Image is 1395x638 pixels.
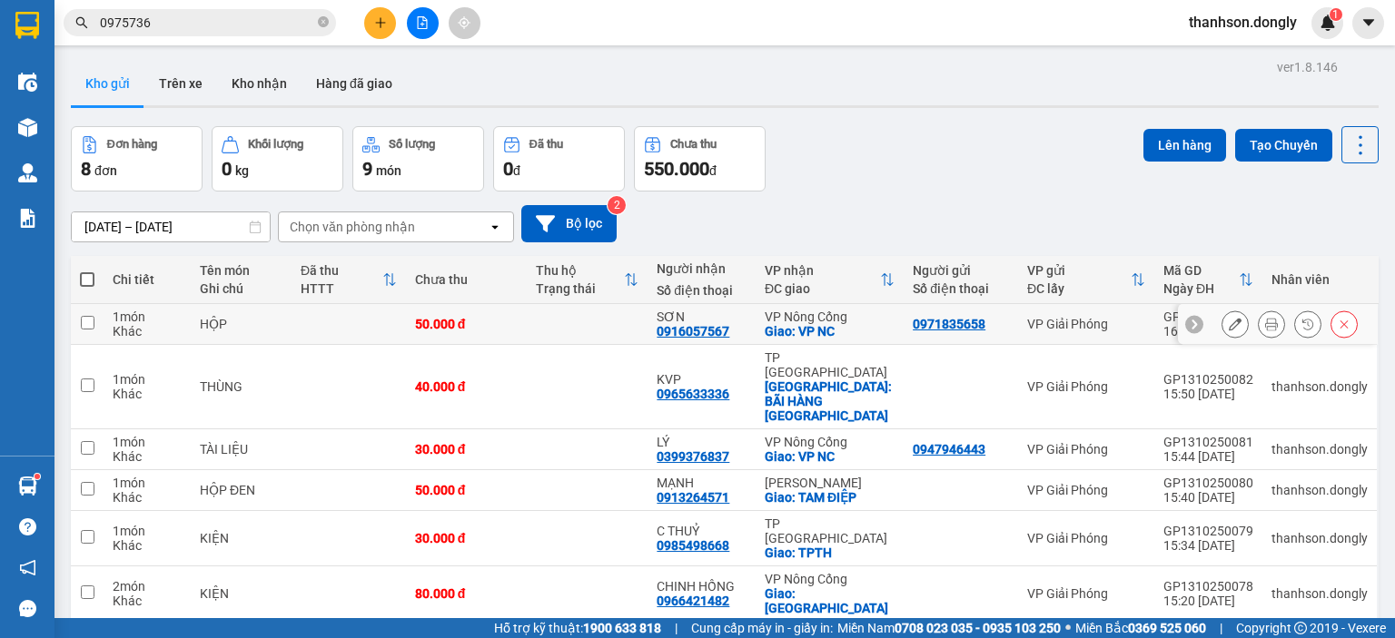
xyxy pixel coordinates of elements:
div: thanhson.dongly [1271,483,1368,497]
div: Giao: VP NC [765,449,895,464]
div: 15:50 [DATE] [1163,387,1253,401]
img: solution-icon [18,209,37,228]
div: 1 món [113,309,182,324]
div: VP Nông Cống [765,309,895,324]
div: Người gửi [913,263,1009,278]
div: THÙNG [200,379,282,394]
span: 550.000 [644,158,709,180]
div: VP Giải Phóng [1027,483,1145,497]
div: Khác [113,449,182,464]
button: plus [364,7,396,39]
div: [PERSON_NAME] [765,476,895,490]
span: 9 [362,158,372,180]
div: Mã GD [1163,263,1239,278]
div: 0965633336 [657,387,729,401]
div: 1 món [113,524,182,538]
input: Select a date range. [72,212,270,241]
div: GP1310250078 [1163,579,1253,594]
div: Giao: TPTH [765,545,895,560]
div: VP Giải Phóng [1027,379,1145,394]
div: HỘP ĐEN [200,483,282,497]
span: aim [458,16,470,29]
div: LÝ [657,435,747,449]
div: 2 món [113,579,182,594]
div: KIỆN [200,586,282,601]
span: | [1220,618,1222,638]
div: thanhson.dongly [1271,586,1368,601]
button: Chưa thu550.000đ [634,126,766,191]
div: thanhson.dongly [1271,379,1368,394]
div: ĐC lấy [1027,281,1131,296]
div: Ngày ĐH [1163,281,1239,296]
strong: 0369 525 060 [1128,621,1206,635]
div: KIỆN [200,531,282,545]
button: file-add [407,7,439,39]
div: Khác [113,594,182,608]
div: CHINH HỒNG [657,579,747,594]
div: Giao: THÁI HOÀ [765,586,895,615]
div: GP1310250079 [1163,524,1253,538]
button: Hàng đã giao [302,62,407,105]
div: ver 1.8.146 [1277,57,1338,77]
span: copyright [1294,622,1307,634]
span: thanhson.dongly [1174,11,1311,34]
img: warehouse-icon [18,73,37,92]
button: Khối lượng0kg [212,126,343,191]
sup: 1 [1330,8,1342,21]
div: Số lượng [389,138,435,151]
img: icon-new-feature [1320,15,1336,31]
th: Toggle SortBy [527,256,648,304]
div: Khác [113,324,182,339]
div: C THUỶ [657,524,747,538]
div: Số điện thoại [657,283,747,298]
button: Kho nhận [217,62,302,105]
button: Tạo Chuyến [1235,129,1332,162]
button: Lên hàng [1143,129,1226,162]
svg: open [488,220,502,234]
span: Miền Bắc [1075,618,1206,638]
div: MẠNH [657,476,747,490]
button: Bộ lọc [521,205,617,242]
span: question-circle [19,518,36,535]
div: 40.000 đ [415,379,518,394]
span: món [376,163,401,178]
span: message [19,600,36,617]
div: 0966421482 [657,594,729,608]
div: 15:34 [DATE] [1163,538,1253,553]
div: 0913264571 [657,490,729,505]
th: Toggle SortBy [1154,256,1262,304]
span: 0 [503,158,513,180]
div: Giao: TAM ĐIỆP [765,490,895,505]
div: TP [GEOGRAPHIC_DATA] [765,350,895,379]
th: Toggle SortBy [756,256,904,304]
div: Khác [113,490,182,505]
span: đơn [94,163,117,178]
div: 30.000 đ [415,442,518,456]
div: 0399376837 [657,449,729,464]
button: Trên xe [144,62,217,105]
button: Đơn hàng8đơn [71,126,203,191]
div: GP1310250083 [1163,309,1253,324]
div: 0985498668 [657,538,729,553]
span: Miền Nam [837,618,1061,638]
span: Hỗ trợ kỹ thuật: [494,618,661,638]
div: Khối lượng [248,138,303,151]
div: ĐC giao [765,281,880,296]
div: 80.000 đ [415,586,518,601]
div: Đã thu [529,138,563,151]
div: Khác [113,387,182,401]
th: Toggle SortBy [1018,256,1154,304]
div: HỘP [200,317,282,331]
input: Tìm tên, số ĐT hoặc mã đơn [100,13,314,33]
button: caret-down [1352,7,1384,39]
span: 8 [81,158,91,180]
div: 0971835658 [913,317,985,331]
div: 16:01 [DATE] [1163,324,1253,339]
div: GP1310250082 [1163,372,1253,387]
div: 0947946443 [913,442,985,456]
div: 0916057567 [657,324,729,339]
span: | [675,618,678,638]
div: VP Nông Cống [765,572,895,586]
div: Giao: BÃI HÀNG DƯƠNG CHÂU [765,379,895,423]
div: 15:44 [DATE] [1163,449,1253,464]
